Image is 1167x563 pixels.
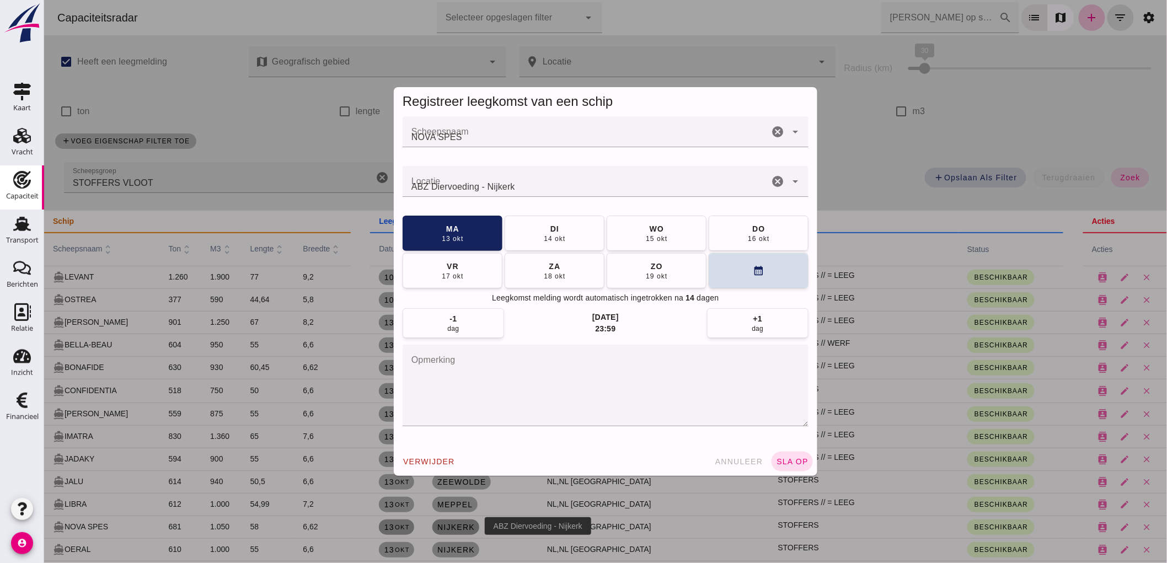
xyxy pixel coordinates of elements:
div: Berichten [7,281,38,288]
div: Transport [6,237,39,244]
img: logo-small.a267ee39.svg [2,3,42,44]
i: account_circle [11,532,33,554]
div: Vracht [12,148,33,156]
div: Kaart [13,104,31,111]
div: Financieel [6,413,39,420]
div: Relatie [11,325,33,332]
div: Capaciteit [6,192,39,200]
div: Inzicht [11,369,33,376]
